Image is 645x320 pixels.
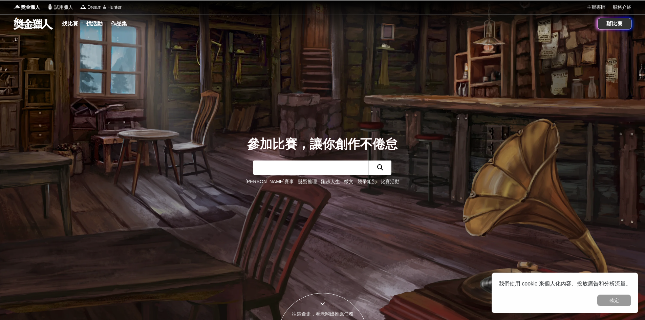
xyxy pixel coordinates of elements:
[245,179,294,184] a: [PERSON_NAME]賽事
[598,18,631,29] a: 辦比賽
[54,4,73,11] span: 試用獵人
[597,295,631,306] button: 確定
[499,281,631,286] span: 我們使用 cookie 來個人化內容、投放廣告和分析流量。
[587,4,606,11] a: 主辦專區
[245,135,400,154] div: 參加比賽，讓你創作不倦怠
[381,179,400,184] a: 比賽活動
[612,4,631,11] a: 服務介紹
[321,179,340,184] a: 跑步人生
[344,179,353,184] a: 徵文
[21,4,40,11] span: 獎金獵人
[298,179,317,184] a: 懸疑推理
[87,4,122,11] span: Dream & Hunter
[14,4,40,11] a: Logo獎金獵人
[80,3,87,10] img: Logo
[59,19,81,28] a: 找比賽
[358,179,377,184] a: 競爭組別
[14,3,20,10] img: Logo
[80,4,122,11] a: LogoDream & Hunter
[47,3,53,10] img: Logo
[277,311,368,318] div: 往這邊走，看老闆娘推薦任務
[108,19,130,28] a: 作品集
[84,19,105,28] a: 找活動
[47,4,73,11] a: Logo試用獵人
